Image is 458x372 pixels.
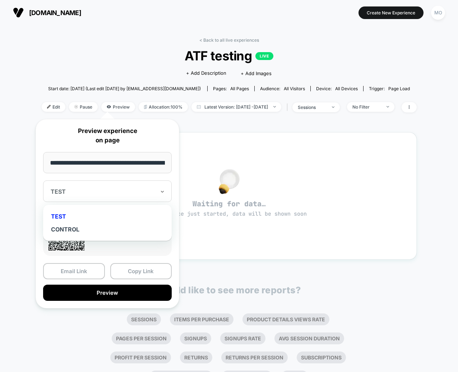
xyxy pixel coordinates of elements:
[310,86,363,91] span: Device:
[48,86,201,91] span: Start date: [DATE] (Last edit [DATE] by [EMAIL_ADDRESS][DOMAIN_NAME])
[112,332,171,344] li: Pages Per Session
[241,70,272,76] span: + Add Images
[219,169,240,194] img: no_data
[285,102,292,112] span: |
[284,86,305,91] span: All Visitors
[43,263,105,279] button: Email Link
[11,7,83,18] button: [DOMAIN_NAME]
[220,332,265,344] li: Signups Rate
[255,52,273,60] p: LIVE
[387,106,389,107] img: end
[69,102,98,112] span: Pause
[144,105,147,109] img: rebalance
[180,332,211,344] li: Signups
[180,352,212,363] li: Returns
[230,86,249,91] span: all pages
[186,70,226,77] span: + Add Description
[191,102,281,112] span: Latest Version: [DATE] - [DATE]
[127,313,161,325] li: Sessions
[242,313,329,325] li: Product Details Views Rate
[43,127,172,145] p: Preview experience on page
[388,86,410,91] span: Page Load
[199,37,259,43] a: < Back to all live experiences
[358,6,424,19] button: Create New Experience
[157,285,301,295] p: Would like to see more reports?
[55,199,404,218] span: Waiting for data…
[47,223,168,236] div: CONTROL
[273,106,276,107] img: end
[274,332,344,344] li: Avg Session Duration
[29,9,81,17] span: [DOMAIN_NAME]
[197,105,201,109] img: calendar
[47,210,168,223] div: TEST
[110,352,171,363] li: Profit Per Session
[152,210,307,217] span: experience just started, data will be shown soon
[110,263,172,279] button: Copy Link
[260,86,305,91] div: Audience:
[139,102,188,112] span: Allocation: 100%
[332,106,334,108] img: end
[42,102,65,112] span: Edit
[60,48,398,63] span: ATF testing
[431,6,445,20] div: MO
[221,352,288,363] li: Returns Per Session
[298,105,327,110] div: sessions
[101,102,135,112] span: Preview
[43,285,172,301] button: Preview
[352,104,381,110] div: No Filter
[170,313,233,325] li: Items Per Purchase
[13,7,24,18] img: Visually logo
[335,86,358,91] span: all devices
[213,86,249,91] div: Pages:
[429,5,447,20] button: MO
[297,352,346,363] li: Subscriptions
[369,86,410,91] div: Trigger:
[74,105,78,109] img: end
[47,105,51,109] img: edit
